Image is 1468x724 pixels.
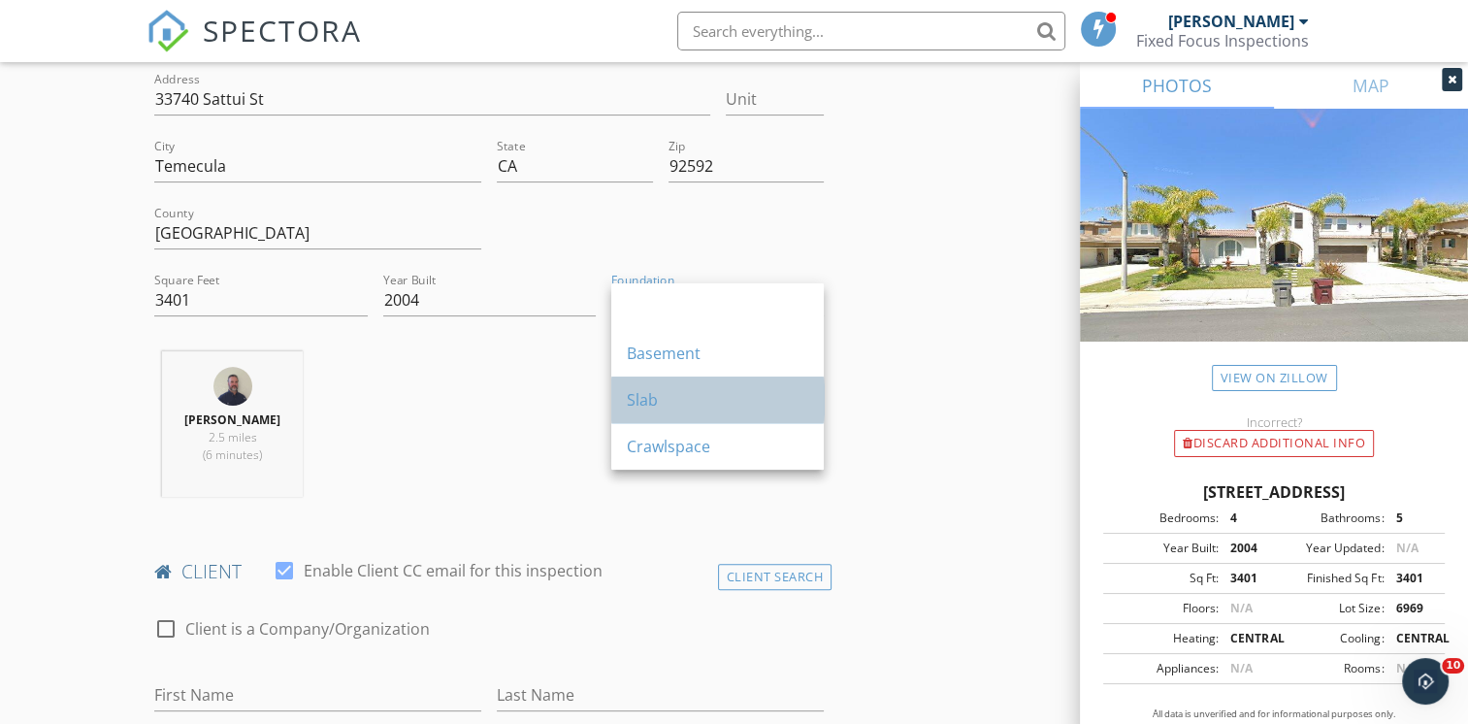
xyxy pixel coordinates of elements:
div: Cooling: [1274,630,1384,647]
img: streetview [1080,109,1468,388]
div: 3401 [1219,570,1274,587]
div: Heating: [1109,630,1219,647]
div: 5 [1384,510,1439,527]
div: Lot Size: [1274,600,1384,617]
div: 3401 [1384,570,1439,587]
div: Bedrooms: [1109,510,1219,527]
img: The Best Home Inspection Software - Spectora [147,10,189,52]
div: Appliances: [1109,660,1219,677]
div: Floors: [1109,600,1219,617]
div: Discard Additional info [1174,430,1374,457]
span: N/A [1395,540,1418,556]
div: Basement [627,342,808,365]
div: Incorrect? [1080,414,1468,430]
a: MAP [1274,62,1468,109]
span: N/A [1230,600,1253,616]
div: Finished Sq Ft: [1274,570,1384,587]
a: SPECTORA [147,26,362,67]
div: Sq Ft: [1109,570,1219,587]
div: Year Updated: [1274,540,1384,557]
input: Search everything... [677,12,1065,50]
div: Crawlspace [627,435,808,458]
span: (6 minutes) [203,446,262,463]
div: 4 [1219,510,1274,527]
div: Slab [627,388,808,411]
span: 10 [1442,658,1464,674]
div: CENTRAL [1384,630,1439,647]
h4: client [154,559,824,584]
iframe: Intercom live chat [1402,658,1449,705]
div: Year Built: [1109,540,1219,557]
img: 20200426_112704.jpg [213,367,252,406]
a: PHOTOS [1080,62,1274,109]
div: [PERSON_NAME] [1168,12,1294,31]
span: N/A [1230,660,1253,676]
span: SPECTORA [203,10,362,50]
label: Client is a Company/Organization [185,619,430,639]
div: Client Search [718,564,832,590]
div: [STREET_ADDRESS] [1103,480,1445,504]
div: Rooms: [1274,660,1384,677]
div: 2004 [1219,540,1274,557]
div: Bathrooms: [1274,510,1384,527]
a: View on Zillow [1212,365,1337,391]
span: 2.5 miles [209,429,257,445]
p: All data is unverified and for informational purposes only. [1103,708,1445,721]
div: CENTRAL [1219,630,1274,647]
label: Enable Client CC email for this inspection [304,561,603,580]
span: N/A [1395,660,1418,676]
div: Fixed Focus Inspections [1136,31,1309,50]
div: 6969 [1384,600,1439,617]
strong: [PERSON_NAME] [184,411,280,428]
